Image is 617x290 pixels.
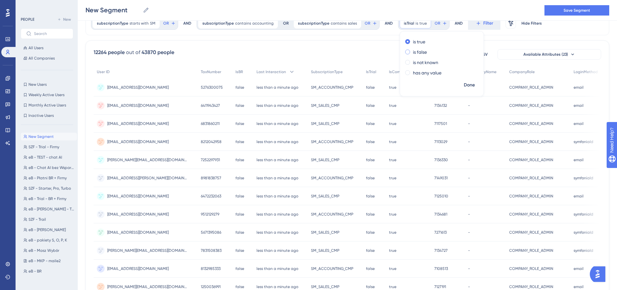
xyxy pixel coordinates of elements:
button: eB - [PERSON_NAME] [21,226,77,234]
span: 7117501 [434,121,447,126]
iframe: UserGuiding AI Assistant Launcher [590,264,609,284]
span: IsTrial [366,69,376,74]
span: false [235,175,244,181]
span: email [574,121,584,126]
span: SM_SALES_CMP [311,230,339,235]
span: COMPANY_ROLE_ADMIN [509,248,553,253]
span: 7134727 [434,248,448,253]
div: 12264 people [94,49,125,56]
span: false [235,248,244,253]
span: - [468,157,470,162]
span: New Segment [29,134,54,139]
span: true [389,157,396,162]
span: 5671395086 [201,230,221,235]
span: isTrial [404,21,414,26]
span: true [389,139,396,144]
span: [EMAIL_ADDRESS][PERSON_NAME][DOMAIN_NAME] [107,175,188,181]
button: eB - Płatni BR + Firmy [21,174,77,182]
span: eB - Chat AI bez Wsparcia [29,165,74,170]
span: true [389,175,396,181]
div: OR [283,21,289,26]
span: COMPANY_ROLE_ADMIN [509,230,553,235]
span: COMPANY_ROLE_ADMIN [509,139,553,144]
span: 7134681 [434,212,447,217]
span: false [366,212,375,217]
time: less than a minute ago [257,212,298,217]
span: SM [150,21,155,26]
span: false [366,103,375,108]
span: - [468,212,470,217]
span: 6472232063 [201,194,221,199]
time: less than a minute ago [257,85,298,90]
span: false [235,284,244,289]
span: Save Segment [564,8,590,13]
span: SM_ACCOUNTING_CMP [311,139,353,144]
span: sales [348,21,357,26]
span: Filter [483,19,493,27]
span: email [574,85,584,90]
span: false [366,85,375,90]
button: OR [364,18,378,28]
span: false [235,157,244,162]
span: symfoniaId [574,248,593,253]
button: eB - TEST - chat AI [21,153,77,161]
span: SM_SALES_CMP [311,194,339,199]
time: less than a minute ago [257,248,298,253]
span: [EMAIL_ADDRESS][DOMAIN_NAME] [107,266,169,271]
span: COMPANY_ROLE_ADMIN [509,121,553,126]
time: less than a minute ago [257,176,298,180]
span: 7831508383 [201,248,222,253]
span: TaxNumber [201,69,221,74]
button: SZF - Trail [21,216,77,223]
time: less than a minute ago [257,103,298,108]
span: [EMAIL_ADDRESS][DOMAIN_NAME] [107,212,169,217]
span: SZF - Trail [29,217,46,222]
span: eB - TEST - chat AI [29,155,62,160]
span: eB - [PERSON_NAME] [29,227,66,232]
button: Hide Filters [521,18,542,28]
time: less than a minute ago [257,230,298,235]
span: false [235,103,244,108]
span: eB - Trial - BR + Firmy [29,196,66,201]
span: email [574,194,584,199]
span: COMPANY_ROLE_ADMIN [509,103,553,108]
button: eB - Masz Wybór [21,247,77,254]
span: User ID [97,69,110,74]
button: All Companies [21,54,73,62]
span: - [468,194,470,199]
button: All Users [21,44,73,52]
span: 7134132 [434,103,447,108]
span: false [366,194,375,199]
time: less than a minute ago [257,121,298,126]
span: Available Attributes (23) [523,52,568,57]
span: SM_SALES_CMP [311,248,339,253]
span: accounting [252,21,274,26]
label: is false [413,48,427,56]
span: New Users [29,82,47,87]
span: subscriptionType [298,21,329,26]
span: true [389,121,396,126]
span: false [366,139,375,144]
button: eB - [PERSON_NAME] - TRIAL [21,205,77,213]
span: Need Help? [15,2,40,9]
span: subscriptionType [97,21,128,26]
span: false [366,248,375,253]
input: Segment Name [86,6,140,15]
span: symfoniaId [574,230,593,235]
span: [EMAIL_ADDRESS][DOMAIN_NAME] [107,139,169,144]
span: SM_ACCOUNTING_CMP [311,175,353,181]
span: false [366,284,375,289]
span: OR [435,21,440,26]
label: is true [413,38,425,46]
span: email [574,266,584,271]
button: Done [460,79,478,91]
span: - [468,284,470,289]
span: false [366,266,375,271]
span: COMPANY_ROLE_ADMIN [509,212,553,217]
span: contains [331,21,347,26]
span: true [389,284,396,289]
span: true [389,103,396,108]
span: - [468,175,470,181]
span: SZF - Starter, Pro, Turbo [29,186,71,191]
span: All Companies [29,56,55,61]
